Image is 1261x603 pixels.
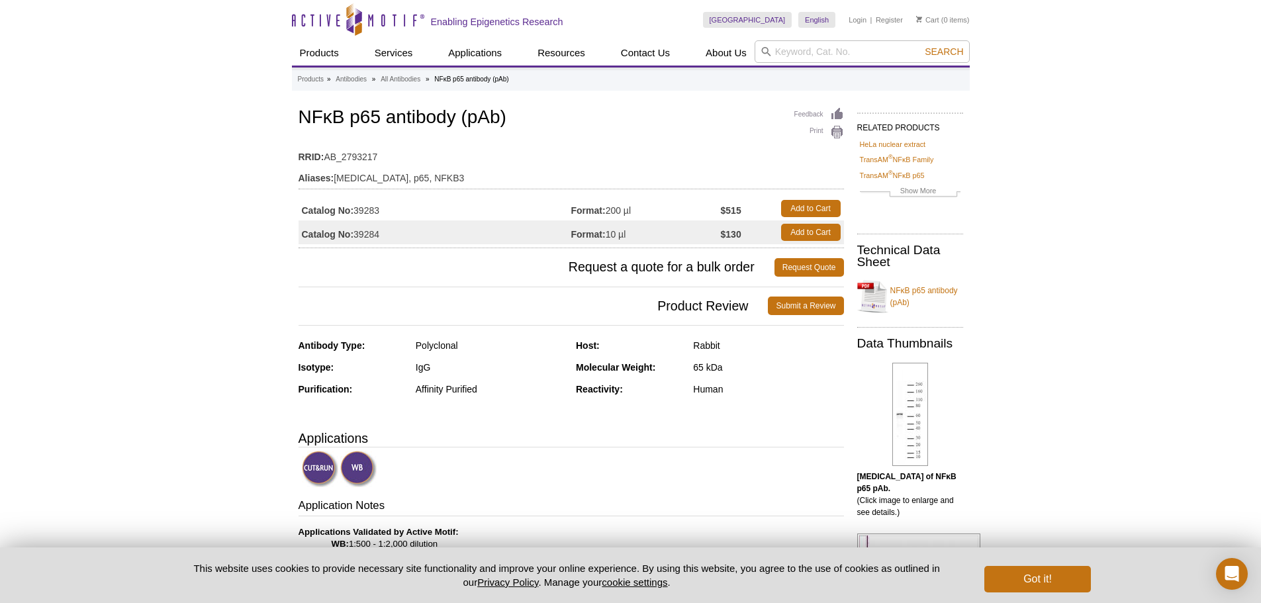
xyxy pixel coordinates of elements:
img: NFκB p65 antibody (rAb) tested by CUT&RUN [857,533,980,584]
a: Contact Us [613,40,678,66]
strong: $130 [721,228,741,240]
a: TransAM®NFκB Family [860,154,934,165]
strong: Purification: [299,384,353,394]
button: Got it! [984,566,1090,592]
span: Request a quote for a bulk order [299,258,774,277]
a: TransAM®NFκB p65 [860,169,925,181]
strong: Antibody Type: [299,340,365,351]
strong: Catalog No: [302,228,354,240]
a: Services [367,40,421,66]
strong: RRID: [299,151,324,163]
strong: Catalog No: [302,205,354,216]
a: Submit a Review [768,297,843,315]
td: 39284 [299,220,571,244]
button: cookie settings [602,577,667,588]
strong: Molecular Weight: [576,362,655,373]
a: Add to Cart [781,224,841,241]
img: Your Cart [916,16,922,23]
td: 39283 [299,197,571,220]
a: About Us [698,40,755,66]
div: Rabbit [693,340,843,351]
a: NFκB p65 antibody (pAb) [857,277,963,316]
a: [GEOGRAPHIC_DATA] [703,12,792,28]
span: Product Review [299,297,769,315]
a: Antibodies [336,73,367,85]
img: NFκB p65 antibody (pAb) tested by Western blot. [892,363,928,466]
h3: Applications [299,428,844,448]
h3: Application Notes [299,498,844,516]
b: [MEDICAL_DATA] of NFκB p65 pAb. [857,472,957,493]
a: Register [876,15,903,24]
a: English [798,12,835,28]
h2: Enabling Epigenetics Research [431,16,563,28]
li: | [870,12,872,28]
h1: NFκB p65 antibody (pAb) [299,107,844,130]
b: Applications Validated by Active Motif: [299,527,459,537]
strong: Reactivity: [576,384,623,394]
td: [MEDICAL_DATA], p65, NFKB3 [299,164,844,185]
div: 65 kDa [693,361,843,373]
strong: $515 [721,205,741,216]
sup: ® [888,169,893,176]
td: 10 µl [571,220,721,244]
button: Search [921,46,967,58]
div: Polyclonal [416,340,566,351]
a: Applications [440,40,510,66]
a: Cart [916,15,939,24]
a: Request Quote [774,258,844,277]
li: » [372,75,376,83]
h2: Data Thumbnails [857,338,963,349]
li: » [327,75,331,83]
strong: Isotype: [299,362,334,373]
p: This website uses cookies to provide necessary site functionality and improve your online experie... [171,561,963,589]
h2: RELATED PRODUCTS [857,113,963,136]
a: Login [849,15,866,24]
strong: Format: [571,228,606,240]
div: Open Intercom Messenger [1216,558,1248,590]
li: NFκB p65 antibody (pAb) [434,75,508,83]
p: (Click image to enlarge and see details.) [857,471,963,518]
a: HeLa nuclear extract [860,138,926,150]
a: Show More [860,185,960,200]
input: Keyword, Cat. No. [755,40,970,63]
img: Western Blot Validated [340,451,377,487]
li: » [426,75,430,83]
a: Privacy Policy [477,577,538,588]
img: CUT&RUN Validated [302,451,338,487]
a: All Antibodies [381,73,420,85]
sup: ® [888,154,893,161]
p: 1:500 - 1:2,000 dilution CUT&RUN: 1 µl per 50 µl reaction [299,526,844,562]
strong: Aliases: [299,172,334,184]
strong: Format: [571,205,606,216]
td: 200 µl [571,197,721,220]
h2: Technical Data Sheet [857,244,963,268]
div: Affinity Purified [416,383,566,395]
a: Print [794,125,844,140]
a: Feedback [794,107,844,122]
td: AB_2793217 [299,143,844,164]
strong: Host: [576,340,600,351]
li: (0 items) [916,12,970,28]
span: Search [925,46,963,57]
a: Resources [530,40,593,66]
div: Human [693,383,843,395]
a: Products [298,73,324,85]
div: IgG [416,361,566,373]
strong: WB: [332,539,349,549]
a: Products [292,40,347,66]
a: Add to Cart [781,200,841,217]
